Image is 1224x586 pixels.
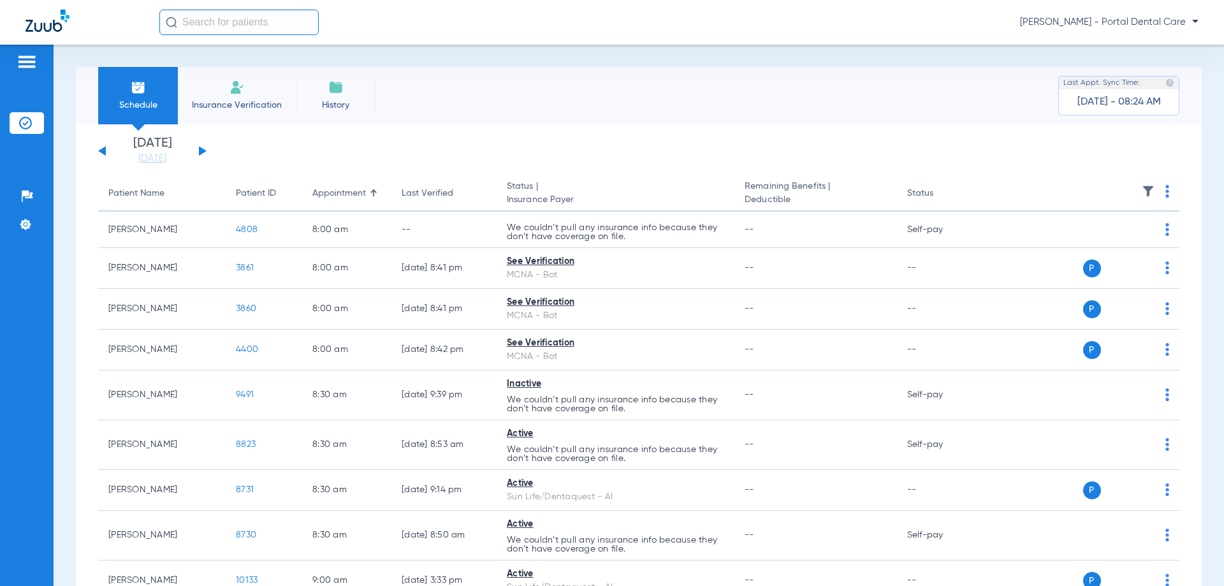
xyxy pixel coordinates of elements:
span: Deductible [745,193,886,207]
div: MCNA - Bot [507,268,724,282]
div: See Verification [507,255,724,268]
img: group-dot-blue.svg [1165,438,1169,451]
img: Manual Insurance Verification [229,80,245,95]
span: -- [745,345,754,354]
img: group-dot-blue.svg [1165,185,1169,198]
div: Last Verified [402,187,486,200]
div: Last Verified [402,187,453,200]
td: [DATE] 9:39 PM [391,370,497,420]
td: 8:30 AM [302,370,391,420]
td: [PERSON_NAME] [98,248,226,289]
img: group-dot-blue.svg [1165,223,1169,236]
img: group-dot-blue.svg [1165,529,1169,541]
td: Self-pay [897,370,983,420]
span: 8731 [236,485,254,494]
div: Sun Life/Dentaquest - AI [507,490,724,504]
th: Status | [497,176,734,212]
div: Appointment [312,187,366,200]
img: group-dot-blue.svg [1165,261,1169,274]
img: Search Icon [166,17,177,28]
td: [DATE] 8:53 AM [391,420,497,470]
td: 8:00 AM [302,330,391,370]
span: Schedule [108,99,168,112]
span: P [1083,481,1101,499]
img: Zuub Logo [25,10,69,32]
td: [PERSON_NAME] [98,470,226,511]
td: [DATE] 8:41 PM [391,289,497,330]
p: We couldn’t pull any insurance info because they don’t have coverage on file. [507,536,724,553]
input: Search for patients [159,10,319,35]
img: group-dot-blue.svg [1165,343,1169,356]
span: 4400 [236,345,258,354]
div: Appointment [312,187,381,200]
td: 8:00 AM [302,289,391,330]
span: 8730 [236,531,256,539]
td: [PERSON_NAME] [98,212,226,248]
td: [DATE] 9:14 PM [391,470,497,511]
td: 8:30 AM [302,470,391,511]
span: -- [745,531,754,539]
td: [PERSON_NAME] [98,330,226,370]
td: [DATE] 8:42 PM [391,330,497,370]
div: Patient Name [108,187,215,200]
td: -- [897,470,983,511]
span: 10133 [236,576,258,585]
span: 8823 [236,440,256,449]
td: 8:00 AM [302,248,391,289]
td: [PERSON_NAME] [98,420,226,470]
td: Self-pay [897,511,983,560]
span: Insurance Verification [187,99,286,112]
img: hamburger-icon [17,54,37,70]
td: 8:30 AM [302,511,391,560]
div: Inactive [507,377,724,391]
div: Active [507,518,724,531]
span: [PERSON_NAME] - Portal Dental Care [1020,16,1198,29]
li: [DATE] [114,137,191,165]
p: We couldn’t pull any insurance info because they don’t have coverage on file. [507,395,724,413]
td: -- [391,212,497,248]
span: 9491 [236,390,254,399]
td: Self-pay [897,212,983,248]
th: Status [897,176,983,212]
span: -- [745,263,754,272]
th: Remaining Benefits | [734,176,896,212]
img: group-dot-blue.svg [1165,302,1169,315]
img: group-dot-blue.svg [1165,483,1169,496]
td: [DATE] 8:50 AM [391,511,497,560]
span: -- [745,485,754,494]
img: group-dot-blue.svg [1165,388,1169,401]
td: -- [897,289,983,330]
span: P [1083,300,1101,318]
div: MCNA - Bot [507,350,724,363]
div: Active [507,568,724,581]
span: [DATE] - 08:24 AM [1077,96,1161,108]
td: [PERSON_NAME] [98,289,226,330]
span: History [305,99,366,112]
p: We couldn’t pull any insurance info because they don’t have coverage on file. [507,223,724,241]
img: Schedule [131,80,146,95]
div: MCNA - Bot [507,309,724,323]
span: -- [745,225,754,234]
img: last sync help info [1165,78,1174,87]
a: [DATE] [114,152,191,165]
div: Patient ID [236,187,276,200]
td: 8:00 AM [302,212,391,248]
td: [PERSON_NAME] [98,370,226,420]
td: Self-pay [897,420,983,470]
span: -- [745,304,754,313]
span: 3860 [236,304,256,313]
span: -- [745,440,754,449]
td: 8:30 AM [302,420,391,470]
span: -- [745,390,754,399]
span: -- [745,576,754,585]
span: Insurance Payer [507,193,724,207]
div: Patient Name [108,187,164,200]
div: See Verification [507,296,724,309]
td: [DATE] 8:41 PM [391,248,497,289]
td: [PERSON_NAME] [98,511,226,560]
span: Last Appt. Sync Time: [1063,77,1140,89]
div: Active [507,477,724,490]
span: 4808 [236,225,258,234]
div: See Verification [507,337,724,350]
td: -- [897,248,983,289]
